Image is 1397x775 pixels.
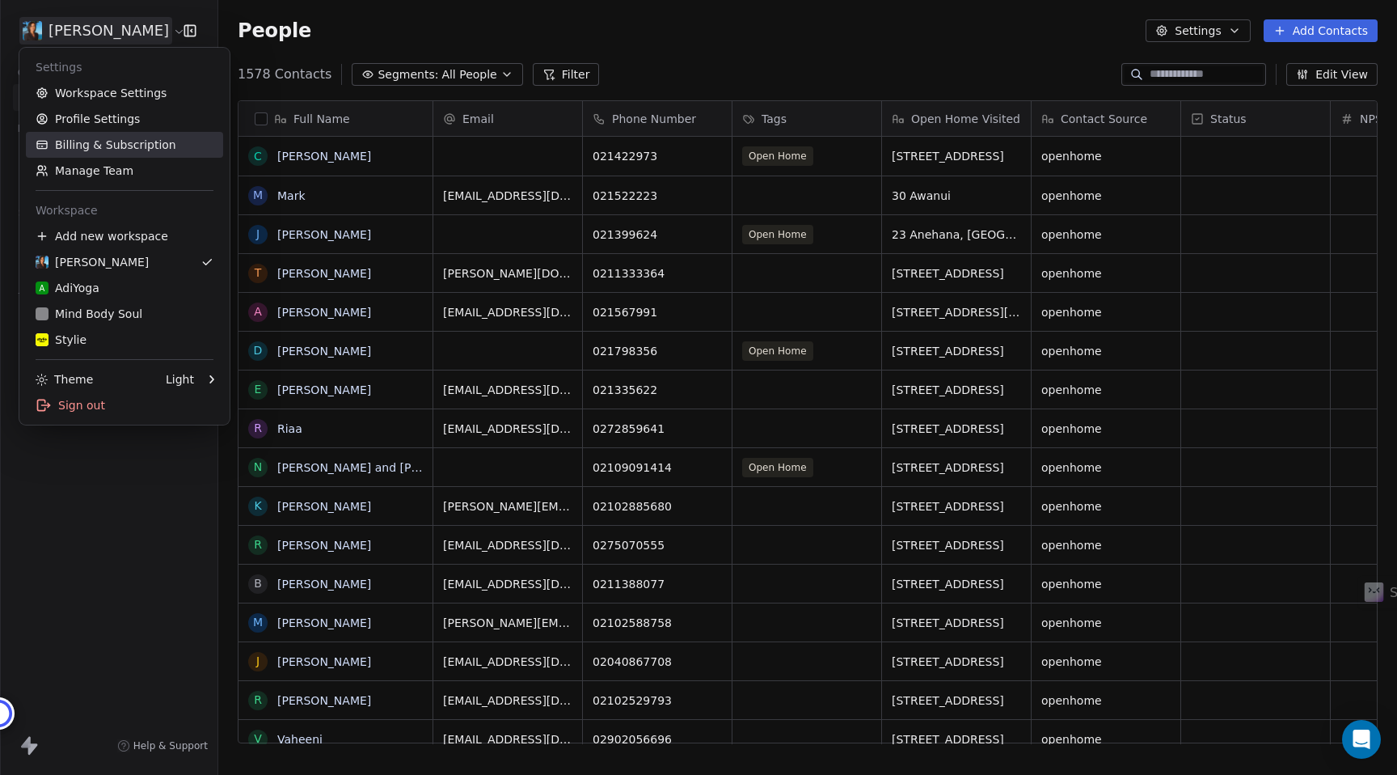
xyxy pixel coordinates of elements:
[166,371,194,387] div: Light
[36,332,87,348] div: Stylie
[36,306,142,322] div: Mind Body Soul
[36,256,49,269] img: pic.jpg
[26,392,223,418] div: Sign out
[26,197,223,223] div: Workspace
[26,80,223,106] a: Workspace Settings
[26,132,223,158] a: Billing & Subscription
[26,54,223,80] div: Settings
[36,280,99,296] div: AdiYoga
[36,254,149,270] div: [PERSON_NAME]
[26,223,223,249] div: Add new workspace
[36,371,93,387] div: Theme
[36,333,49,346] img: stylie-square-yellow.svg
[40,282,45,294] span: A
[26,106,223,132] a: Profile Settings
[26,158,223,184] a: Manage Team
